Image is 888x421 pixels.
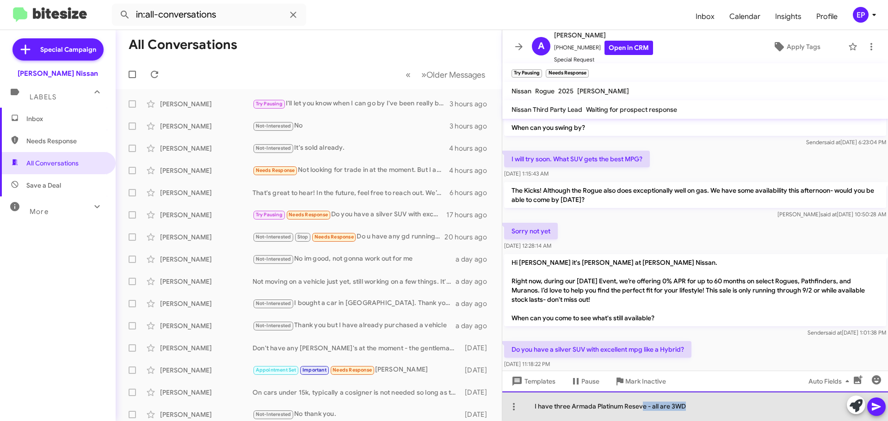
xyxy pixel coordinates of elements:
div: [PERSON_NAME] [160,343,253,353]
a: Open in CRM [604,41,653,55]
button: Next [416,65,491,84]
span: Pause [581,373,599,390]
span: said at [820,211,837,218]
span: [PHONE_NUMBER] [554,41,653,55]
span: Special Request [554,55,653,64]
div: 4 hours ago [449,144,494,153]
span: Not-Interested [256,411,291,417]
div: 4 hours ago [449,166,494,175]
span: Special Campaign [40,45,96,54]
a: Inbox [688,3,722,30]
span: Needs Response [26,136,105,146]
span: Apply Tags [787,38,820,55]
div: [PERSON_NAME] [160,232,253,242]
button: Previous [400,65,416,84]
div: [DATE] [460,410,494,419]
span: [PERSON_NAME] [577,87,629,95]
button: Templates [502,373,563,390]
div: No thank you. [253,409,460,420]
div: Not looking for trade in at the moment. But I am looking at the Armadas Platinum Reserve AWD. Do ... [253,165,449,176]
span: Try Pausing [256,101,283,107]
button: Pause [563,373,607,390]
div: [PERSON_NAME] [160,321,253,330]
div: That's great to hear! In the future, feel free to reach out. We’d be happy to help you again! [253,188,450,197]
span: Not-Interested [256,323,291,329]
div: No im good, not gonna work out for me [253,254,456,264]
span: Appointment Set [256,367,296,373]
p: Hi [PERSON_NAME] it's [PERSON_NAME] at [PERSON_NAME] Nissan. Right now, during our [DATE] Event, ... [504,254,886,326]
div: Do u have any gd running cars? [253,232,444,242]
div: [PERSON_NAME] [160,255,253,264]
div: I have three Armada Platinum Reseve - all are 3WD [502,391,888,421]
a: Profile [809,3,845,30]
span: Try Pausing [256,212,283,218]
span: Needs Response [256,167,295,173]
span: « [406,69,411,80]
span: Nissan [512,87,531,95]
p: Do you have a silver SUV with excellent mpg like a Hybrid? [504,341,691,358]
div: [DATE] [460,388,494,397]
button: Auto Fields [801,373,860,390]
a: Calendar [722,3,768,30]
div: [PERSON_NAME] [160,188,253,197]
span: Templates [510,373,555,390]
small: Try Pausing [512,69,542,78]
div: EP [853,7,869,23]
div: [PERSON_NAME] [160,299,253,308]
button: EP [845,7,878,23]
div: Do you have a silver SUV with excellent mpg like a Hybrid? [253,209,446,220]
span: Insights [768,3,809,30]
span: [PERSON_NAME] [554,30,653,41]
a: Special Campaign [12,38,104,61]
span: Stop [297,234,308,240]
div: [DATE] [460,343,494,353]
div: Not moving on a vehicle just yet, still working on a few things. It'll be a little while still. T... [253,277,456,286]
span: Mark Inactive [625,373,666,390]
span: More [30,207,49,216]
span: [DATE] 11:18:22 PM [504,360,550,367]
div: 17 hours ago [446,210,494,220]
span: Needs Response [333,367,372,373]
div: [PERSON_NAME] [160,122,253,131]
div: Thank you but I have already purchased a vehicle [253,320,456,331]
div: I bought a car in [GEOGRAPHIC_DATA]. Thank you. [253,298,456,309]
button: Apply Tags [749,38,844,55]
span: Rogue [535,87,555,95]
div: [PERSON_NAME] Nissan [18,69,98,78]
span: said at [824,139,840,146]
span: Waiting for prospect response [586,105,677,114]
div: [PERSON_NAME] [253,365,460,375]
span: Needs Response [314,234,354,240]
p: The Kicks! Although the Rogue also does exceptionally well on gas. We have some availability this... [504,182,886,208]
div: [PERSON_NAME] [160,210,253,220]
span: Not-Interested [256,145,291,151]
div: 6 hours ago [450,188,494,197]
button: Mark Inactive [607,373,673,390]
div: a day ago [456,277,494,286]
span: Not-Interested [256,234,291,240]
div: [PERSON_NAME] [160,166,253,175]
span: Important [302,367,327,373]
span: Older Messages [426,70,485,80]
span: Nissan Third Party Lead [512,105,582,114]
div: a day ago [456,321,494,330]
p: I will try soon. What SUV gets the best MPG? [504,151,650,167]
div: 20 hours ago [444,232,494,242]
span: 2025 [558,87,573,95]
span: Labels [30,93,56,101]
div: I'll let you know when I can go by I've been really busy with work thx for reaching out [253,98,450,109]
span: Needs Response [289,212,328,218]
p: Sorry not yet [504,223,558,239]
div: It's sold already. [253,143,449,153]
span: » [421,69,426,80]
div: a day ago [456,255,494,264]
span: Not-Interested [256,123,291,129]
div: [PERSON_NAME] [160,144,253,153]
nav: Page navigation example [401,65,491,84]
span: [DATE] 1:15:43 AM [504,170,549,177]
span: [PERSON_NAME] [DATE] 10:50:28 AM [777,211,886,218]
span: Sender [DATE] 6:23:04 PM [806,139,886,146]
div: On cars under 15k, typically a cosigner is not needed so long as the income is provable and the p... [253,388,460,397]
